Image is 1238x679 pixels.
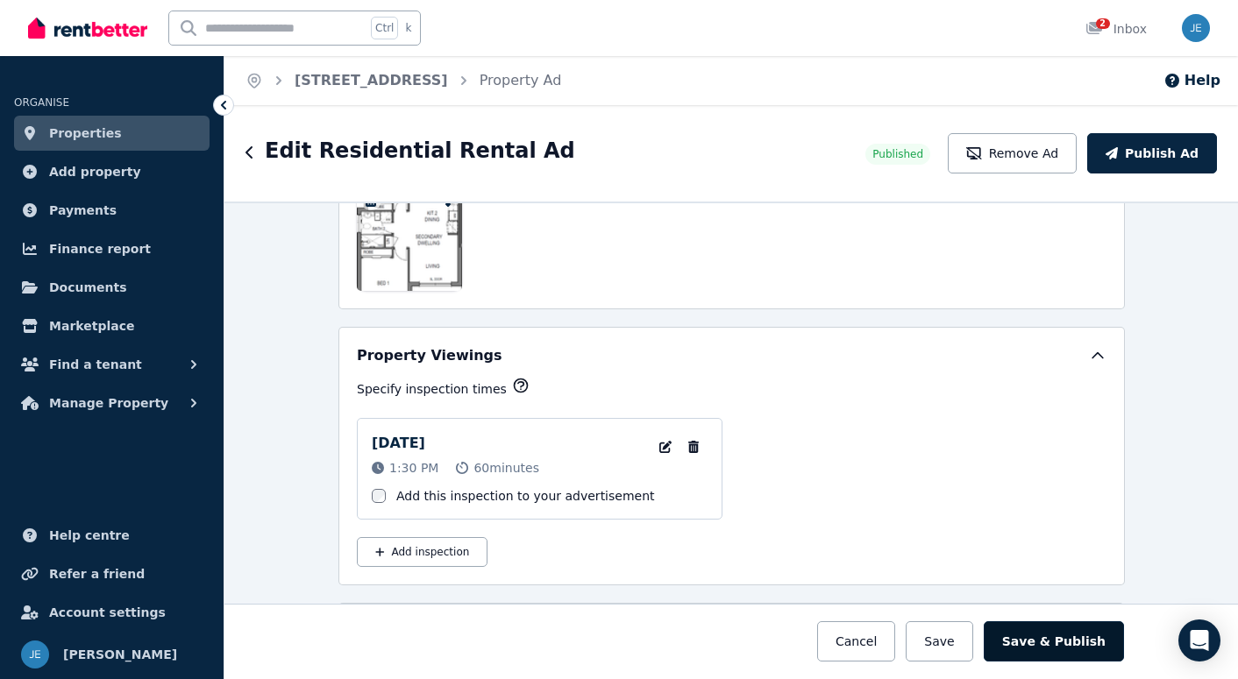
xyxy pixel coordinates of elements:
[14,154,210,189] a: Add property
[295,72,448,88] a: [STREET_ADDRESS]
[14,116,210,151] a: Properties
[49,315,134,336] span: Marketplace
[14,308,210,343] a: Marketplace
[49,354,142,375] span: Find a tenant
[14,518,210,553] a: Help centre
[265,137,575,165] h1: Edit Residential Rental Ad
[817,621,895,661] button: Cancel
[906,621,972,661] button: Save
[1096,18,1110,29] span: 2
[357,345,502,366] h5: Property Viewings
[14,96,69,109] span: ORGANISE
[389,459,438,477] span: 1:30 PM
[372,433,425,454] p: [DATE]
[357,380,507,398] p: Specify inspection times
[480,72,562,88] a: Property Ad
[28,15,147,41] img: RentBetter
[49,161,141,182] span: Add property
[21,640,49,668] img: Jeff
[224,56,582,105] nav: Breadcrumb
[396,487,655,505] label: Add this inspection to your advertisement
[49,525,130,546] span: Help centre
[49,277,127,298] span: Documents
[14,347,210,382] button: Find a tenant
[473,459,539,477] span: 60 minutes
[1182,14,1210,42] img: Jeff
[49,123,122,144] span: Properties
[405,21,411,35] span: k
[49,200,117,221] span: Payments
[63,644,177,665] span: [PERSON_NAME]
[984,621,1124,661] button: Save & Publish
[1085,20,1147,38] div: Inbox
[1163,70,1220,91] button: Help
[357,537,487,567] button: Add inspection
[14,595,210,630] a: Account settings
[14,231,210,266] a: Finance report
[14,193,210,228] a: Payments
[49,238,151,259] span: Finance report
[49,563,145,584] span: Refer a friend
[14,556,210,591] a: Refer a friend
[371,17,398,39] span: Ctrl
[872,147,923,161] span: Published
[14,385,210,421] button: Manage Property
[14,270,210,305] a: Documents
[1178,619,1220,661] div: Open Intercom Messenger
[1087,133,1217,173] button: Publish Ad
[49,602,166,623] span: Account settings
[948,133,1077,173] button: Remove Ad
[49,393,168,414] span: Manage Property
